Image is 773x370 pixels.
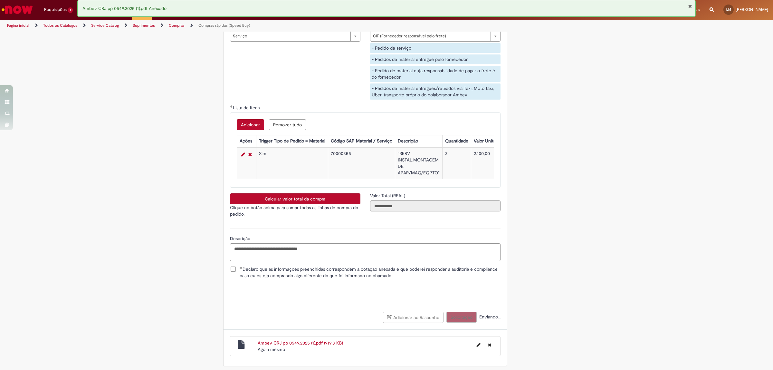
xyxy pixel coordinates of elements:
span: Agora mesmo [258,346,285,352]
th: Código SAP Material / Serviço [328,135,395,147]
th: Trigger Tipo de Pedido = Material [256,135,328,147]
div: - Pedidos de material entregues/retirados via Taxi, Moto taxi, Uber, transporte próprio do colabo... [370,83,501,100]
button: Calcular valor total da compra [230,193,360,204]
textarea: Descrição [230,243,501,261]
button: Remove all rows for Lista de Itens [269,119,306,130]
span: [PERSON_NAME] [736,7,768,12]
th: Quantidade [442,135,471,147]
span: LM [726,7,731,12]
span: 1 [68,7,73,13]
label: Somente leitura - Valor Total (REAL) [370,192,406,199]
td: Sim [256,148,328,179]
time: 29/08/2025 15:47:42 [258,346,285,352]
button: Add a row for Lista de Itens [237,119,264,130]
td: 2.100,00 [471,148,503,179]
a: Suprimentos [133,23,155,28]
a: Service Catalog [91,23,119,28]
button: Fechar Notificação [688,4,692,9]
th: Valor Unitário [471,135,503,147]
button: Excluir Ambev CRJ pp 0549.2025 (1).pdf [484,340,495,350]
a: Compras rápidas (Speed Buy) [198,23,250,28]
p: Clique no botão acima para somar todas as linhas de compra do pedido. [230,204,360,217]
span: Enviando... [478,314,501,320]
a: Remover linha 1 [247,151,253,158]
th: Descrição [395,135,442,147]
span: Descrição [230,236,252,241]
td: "SERV INSTAL,MONTAGEM DE APAR/MAQ/EQPTO" [395,148,442,179]
td: 70000355 [328,148,395,179]
div: - Pedido de material cuja responsabilidade de pagar o frete é do fornecedor [370,66,501,82]
a: Ambev CRJ pp 0549.2025 (1).pdf (919.3 KB) [258,340,343,346]
div: - Pedido de serviço [370,43,501,53]
span: Somente leitura - Valor Total (REAL) [370,193,406,199]
span: Declaro que as informações preenchidas correspondem a cotação anexada e que poderei responder a a... [240,266,501,279]
img: ServiceNow [1,3,34,16]
button: Editar nome de arquivo Ambev CRJ pp 0549.2025 (1).pdf [473,340,484,350]
span: Requisições [44,6,67,13]
input: Valor Total (REAL) [370,200,501,211]
a: Compras [169,23,185,28]
span: Obrigatório Preenchido [240,267,243,269]
span: CIF (Fornecedor responsável pelo frete) [373,31,487,41]
th: Ações [237,135,256,147]
ul: Trilhas de página [5,20,511,32]
span: Serviço [233,31,347,41]
a: Página inicial [7,23,29,28]
td: 2 [442,148,471,179]
div: - Pedidos de material entregue pelo fornecedor [370,54,501,64]
span: Obrigatório Preenchido [230,105,233,108]
span: Lista de Itens [233,105,261,111]
a: Todos os Catálogos [43,23,77,28]
a: Editar Linha 1 [240,151,247,158]
span: Ambev CRJ pp 0549.2025 (1).pdf Anexado [82,5,167,11]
